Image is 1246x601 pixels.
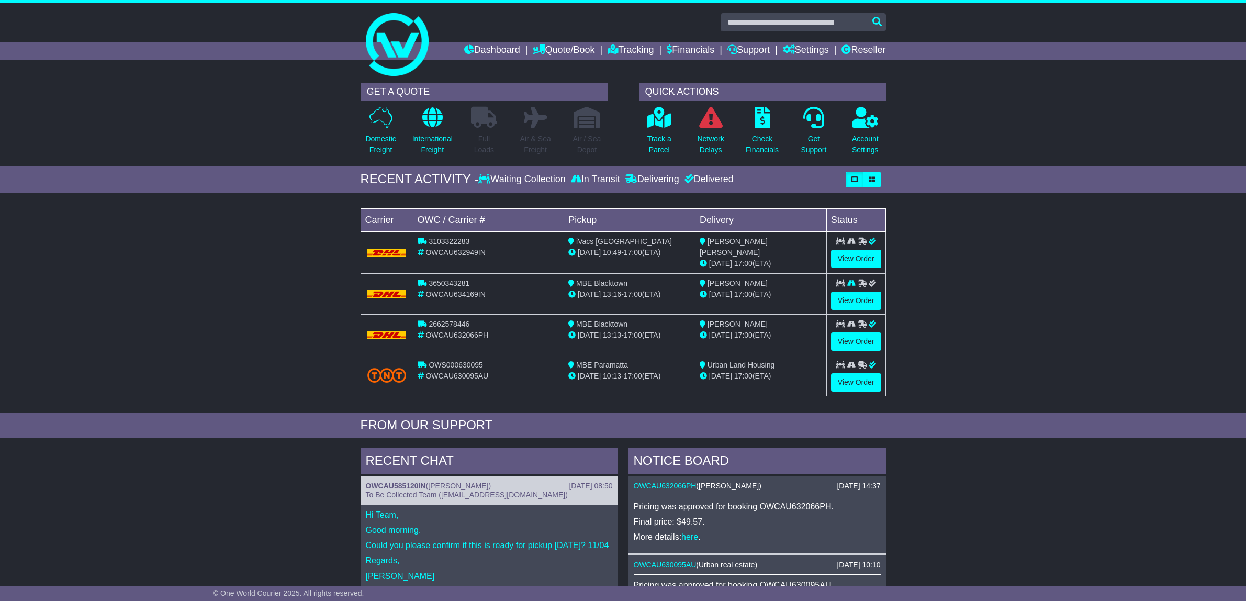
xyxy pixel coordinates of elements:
[367,331,407,339] img: DHL.png
[568,371,691,382] div: - (ETA)
[428,482,488,490] span: [PERSON_NAME]
[623,174,682,185] div: Delivering
[727,42,770,60] a: Support
[412,133,453,155] p: International Freight
[624,372,642,380] span: 17:00
[634,517,881,527] p: Final price: $49.57.
[831,332,881,351] a: View Order
[709,331,732,339] span: [DATE]
[603,372,621,380] span: 10:13
[478,174,568,185] div: Waiting Collection
[708,279,768,287] span: [PERSON_NAME]
[464,42,520,60] a: Dashboard
[734,290,753,298] span: 17:00
[413,208,564,231] td: OWC / Carrier #
[578,372,601,380] span: [DATE]
[568,289,691,300] div: - (ETA)
[425,290,485,298] span: OWCAU634169IN
[634,482,881,491] div: ( )
[569,482,612,491] div: [DATE] 08:50
[697,133,724,155] p: Network Delays
[699,561,755,569] span: Urban real estate
[831,373,881,392] a: View Order
[783,42,829,60] a: Settings
[708,320,768,328] span: [PERSON_NAME]
[700,237,768,257] span: [PERSON_NAME] [PERSON_NAME]
[841,42,885,60] a: Reseller
[564,208,695,231] td: Pickup
[429,361,483,369] span: OWS000630095
[429,279,469,287] span: 3650343281
[578,331,601,339] span: [DATE]
[576,279,627,287] span: MBE Blacktown
[647,106,672,161] a: Track aParcel
[429,320,469,328] span: 2662578446
[700,371,822,382] div: (ETA)
[366,482,613,491] div: ( )
[365,133,396,155] p: Domestic Freight
[568,247,691,258] div: - (ETA)
[366,491,568,499] span: To Be Collected Team ([EMAIL_ADDRESS][DOMAIN_NAME])
[365,106,396,161] a: DomesticFreight
[700,289,822,300] div: (ETA)
[367,290,407,298] img: DHL.png
[366,571,613,581] p: [PERSON_NAME]
[734,372,753,380] span: 17:00
[624,248,642,257] span: 17:00
[568,174,623,185] div: In Transit
[578,290,601,298] span: [DATE]
[837,482,880,491] div: [DATE] 14:37
[361,208,413,231] td: Carrier
[709,290,732,298] span: [DATE]
[603,290,621,298] span: 13:16
[213,589,364,597] span: © One World Courier 2025. All rights reserved.
[634,580,881,590] p: Pricing was approved for booking OWCAU630095AU.
[699,482,759,490] span: [PERSON_NAME]
[681,532,698,541] a: here
[425,248,485,257] span: OWCAU632949IN
[708,361,774,369] span: Urban Land Housing
[361,83,608,101] div: GET A QUOTE
[533,42,594,60] a: Quote/Book
[603,248,621,257] span: 10:49
[366,482,426,490] a: OWCAU585120IN
[852,133,879,155] p: Account Settings
[573,133,601,155] p: Air / Sea Depot
[647,133,671,155] p: Track a Parcel
[425,372,488,380] span: OWCAU630095AU
[578,248,601,257] span: [DATE]
[361,418,886,433] div: FROM OUR SUPPORT
[366,525,613,535] p: Good morning.
[412,106,453,161] a: InternationalFreight
[800,106,827,161] a: GetSupport
[366,510,613,520] p: Hi Team,
[682,174,734,185] div: Delivered
[367,368,407,382] img: TNT_Domestic.png
[634,532,881,542] p: More details: .
[634,482,697,490] a: OWCAU632066PH
[425,331,488,339] span: OWCAU632066PH
[667,42,714,60] a: Financials
[801,133,826,155] p: Get Support
[366,555,613,565] p: Regards,
[837,561,880,570] div: [DATE] 10:10
[831,292,881,310] a: View Order
[361,448,618,476] div: RECENT CHAT
[520,133,551,155] p: Air & Sea Freight
[634,502,881,511] p: Pricing was approved for booking OWCAU632066PH.
[695,208,826,231] td: Delivery
[634,561,697,569] a: OWCAU630095AU
[576,237,672,246] span: iVacs [GEOGRAPHIC_DATA]
[576,320,627,328] span: MBE Blacktown
[429,237,469,246] span: 3103322283
[634,561,881,570] div: ( )
[826,208,885,231] td: Status
[700,258,822,269] div: (ETA)
[608,42,654,60] a: Tracking
[709,372,732,380] span: [DATE]
[709,259,732,268] span: [DATE]
[745,106,779,161] a: CheckFinancials
[700,330,822,341] div: (ETA)
[697,106,724,161] a: NetworkDelays
[624,290,642,298] span: 17:00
